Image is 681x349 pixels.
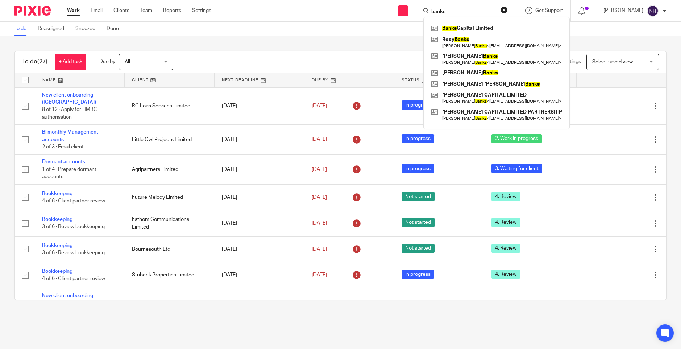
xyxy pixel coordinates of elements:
[647,5,659,17] img: svg%3E
[99,58,115,65] p: Due by
[42,167,96,180] span: 1 of 4 · Prepare dormant accounts
[215,184,304,210] td: [DATE]
[491,134,542,143] span: 2. Work in progress
[125,155,215,184] td: Agripartners Limited
[215,288,304,325] td: [DATE]
[215,155,304,184] td: [DATE]
[125,184,215,210] td: Future Melody Limited
[592,59,633,65] span: Select saved view
[42,217,72,222] a: Bookkeeping
[42,225,105,230] span: 3 of 6 · Review bookkeeping
[402,192,435,201] span: Not started
[42,243,72,248] a: Bookkeeping
[215,87,304,125] td: [DATE]
[107,22,124,36] a: Done
[14,22,32,36] a: To do
[312,272,327,278] span: [DATE]
[125,210,215,236] td: Fathom Communications Limited
[75,22,101,36] a: Snoozed
[215,210,304,236] td: [DATE]
[501,6,508,13] button: Clear
[42,144,84,149] span: 2 of 3 · Email client
[67,7,80,14] a: Work
[491,164,542,173] span: 3. Waiting for client
[14,6,51,16] img: Pixie
[125,125,215,155] td: Little Owl Projects Limited
[312,137,327,142] span: [DATE]
[42,250,105,255] span: 3 of 6 · Review bookkeeping
[125,236,215,262] td: Bournesouth Ltd
[42,130,98,142] a: Bi monthly Management accounts
[140,7,152,14] a: Team
[37,59,47,65] span: (27)
[125,288,215,325] td: Tidalwood Limited
[215,262,304,288] td: [DATE]
[215,125,304,155] td: [DATE]
[38,22,70,36] a: Reassigned
[113,7,129,14] a: Clients
[491,192,520,201] span: 4. Review
[42,159,85,164] a: Dormant accounts
[42,93,96,105] a: New client onboarding ([GEOGRAPHIC_DATA])
[163,7,181,14] a: Reports
[42,198,105,204] span: 4 of 6 · Client partner review
[22,58,47,66] h1: To do
[535,8,563,13] span: Get Support
[312,247,327,252] span: [DATE]
[91,7,103,14] a: Email
[312,195,327,200] span: [DATE]
[42,269,72,274] a: Bookkeeping
[125,59,130,65] span: All
[491,218,520,227] span: 4. Review
[402,218,435,227] span: Not started
[125,87,215,125] td: RC Loan Services Limited
[42,276,105,282] span: 4 of 6 · Client partner review
[603,7,643,14] p: [PERSON_NAME]
[42,107,97,120] span: 8 of 12 · Apply for HMRC authorisation
[402,100,434,110] span: In progress
[42,293,96,305] a: New client onboarding ([GEOGRAPHIC_DATA])
[312,167,327,172] span: [DATE]
[491,270,520,279] span: 4. Review
[312,103,327,108] span: [DATE]
[42,191,72,196] a: Bookkeeping
[402,134,434,143] span: In progress
[402,244,435,253] span: Not started
[125,262,215,288] td: Stubeck Properties Limited
[215,236,304,262] td: [DATE]
[402,164,434,173] span: In progress
[192,7,211,14] a: Settings
[402,270,434,279] span: In progress
[312,221,327,226] span: [DATE]
[55,54,86,70] a: + Add task
[491,244,520,253] span: 4. Review
[431,9,496,15] input: Search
